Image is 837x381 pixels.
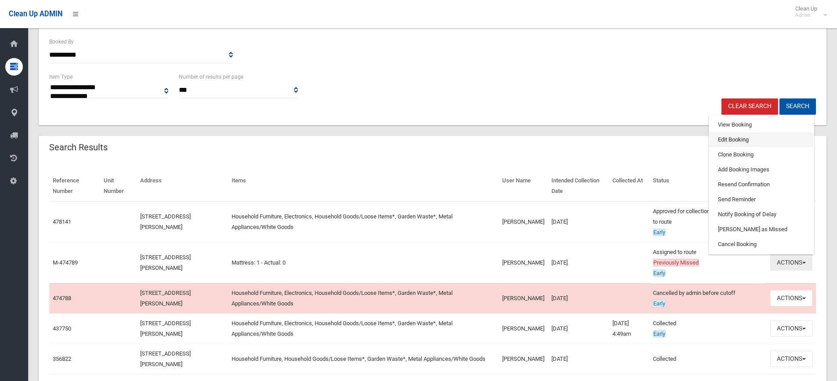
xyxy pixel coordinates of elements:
td: Collected [649,313,767,344]
a: Clear Search [721,98,778,115]
a: Cancel Booking [709,237,814,252]
span: Previously Missed [653,259,699,266]
button: Actions [770,254,812,271]
button: Search [779,98,816,115]
a: 437750 [53,325,71,332]
a: Clone Booking [709,147,814,162]
span: Early [653,269,666,277]
td: [DATE] [548,344,609,374]
td: Household Furniture, Electronics, Household Goods/Loose Items*, Garden Waste*, Metal Appliances/W... [228,283,499,313]
td: [DATE] [548,201,609,243]
a: [STREET_ADDRESS][PERSON_NAME] [140,254,191,271]
td: Household Furniture, Household Goods/Loose Items*, Garden Waste*, Metal Appliances/White Goods [228,344,499,374]
a: [PERSON_NAME] as Missed [709,222,814,237]
td: [PERSON_NAME] [499,283,548,313]
td: Mattress: 1 - Actual: 0 [228,242,499,283]
label: Item Type [49,72,72,82]
th: Items [228,171,499,201]
th: User Name [499,171,548,201]
td: [DATE] [548,283,609,313]
a: Resend Confirmation [709,177,814,192]
td: [PERSON_NAME] [499,201,548,243]
a: View Booking [709,117,814,132]
td: Collected [649,344,767,374]
span: Early [653,300,666,307]
small: Admin [795,12,817,18]
td: [DATE] [548,313,609,344]
th: Unit Number [100,171,137,201]
a: Edit Booking [709,132,814,147]
a: [STREET_ADDRESS][PERSON_NAME] [140,213,191,230]
button: Actions [770,351,812,367]
td: [PERSON_NAME] [499,344,548,374]
a: M-474789 [53,259,78,266]
th: Reference Number [49,171,100,201]
a: Add Booking Images [709,162,814,177]
button: Actions [770,320,812,337]
th: Address [137,171,228,201]
td: [DATE] 4:49am [609,313,649,344]
header: Search Results [39,139,118,156]
td: Assigned to route [649,242,767,283]
span: Clean Up [791,5,826,18]
td: Cancelled by admin before cutoff [649,283,767,313]
a: 356822 [53,356,71,362]
a: Send Reminder [709,192,814,207]
td: Household Furniture, Electronics, Household Goods/Loose Items*, Garden Waste*, Metal Appliances/W... [228,313,499,344]
td: [PERSON_NAME] [499,242,548,283]
label: Number of results per page [179,72,243,82]
a: 478141 [53,218,71,225]
td: Approved for collection, but not yet assigned to route [649,201,767,243]
a: [STREET_ADDRESS][PERSON_NAME] [140,350,191,367]
th: Status [649,171,767,201]
a: 474788 [53,295,71,301]
th: Collected At [609,171,649,201]
span: Early [653,229,666,236]
label: Booked By [49,37,74,47]
button: Actions [770,290,812,306]
td: Household Furniture, Electronics, Household Goods/Loose Items*, Garden Waste*, Metal Appliances/W... [228,201,499,243]
span: Early [653,330,666,337]
span: Clean Up ADMIN [9,10,62,18]
td: [PERSON_NAME] [499,313,548,344]
a: [STREET_ADDRESS][PERSON_NAME] [140,320,191,337]
td: [DATE] [548,242,609,283]
a: [STREET_ADDRESS][PERSON_NAME] [140,290,191,307]
th: Intended Collection Date [548,171,609,201]
a: Notify Booking of Delay [709,207,814,222]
